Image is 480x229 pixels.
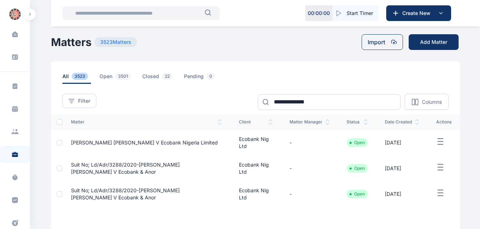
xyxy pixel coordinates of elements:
td: Ecobank Nig Ltd [230,130,281,156]
h1: Matters [51,36,92,49]
td: Ecobank Nig Ltd [230,156,281,181]
td: [DATE] [376,156,428,181]
td: Ecobank Nig Ltd [230,181,281,207]
td: - [281,130,338,156]
span: Create New [399,10,436,17]
td: [DATE] [376,181,428,207]
span: closed [142,73,175,84]
span: Filter [78,97,90,105]
button: Filter [62,94,96,108]
span: 3523 [72,73,88,80]
button: Start Timer [332,5,379,21]
a: all3523 [62,73,99,84]
td: - [281,181,338,207]
p: 00 : 00 : 00 [308,10,330,17]
button: Columns [405,94,449,110]
a: Suit No; Ld/Adr/3288/2020-[PERSON_NAME] [PERSON_NAME] V Ecobank & Anor [71,162,180,175]
span: pending [184,73,218,84]
button: Add Matter [409,34,459,50]
span: 0 [206,73,215,80]
span: actions [436,119,451,125]
button: Import [362,34,403,50]
td: [DATE] [376,130,428,156]
span: all [62,73,91,84]
span: matter [71,119,222,125]
td: - [281,156,338,181]
span: Start Timer [347,10,373,17]
a: open3501 [99,73,142,84]
span: client [239,119,272,125]
span: 3501 [115,73,131,80]
span: matter manager [290,119,330,125]
span: open [99,73,134,84]
a: pending0 [184,73,226,84]
button: Create New [386,5,451,21]
li: Open [349,191,365,197]
span: 3523 Matters [95,37,137,47]
p: Columns [422,98,442,106]
a: [PERSON_NAME] [PERSON_NAME] V Ecobank Nigeria Limited [71,139,218,146]
a: Suit No; Ld/Adr/3288/2020-[PERSON_NAME] [PERSON_NAME] V Ecobank & Anor [71,187,180,200]
li: Open [349,140,365,146]
span: 22 [162,73,173,80]
li: Open [349,166,365,171]
a: closed22 [142,73,184,84]
span: date created [385,119,419,125]
span: status [347,119,368,125]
